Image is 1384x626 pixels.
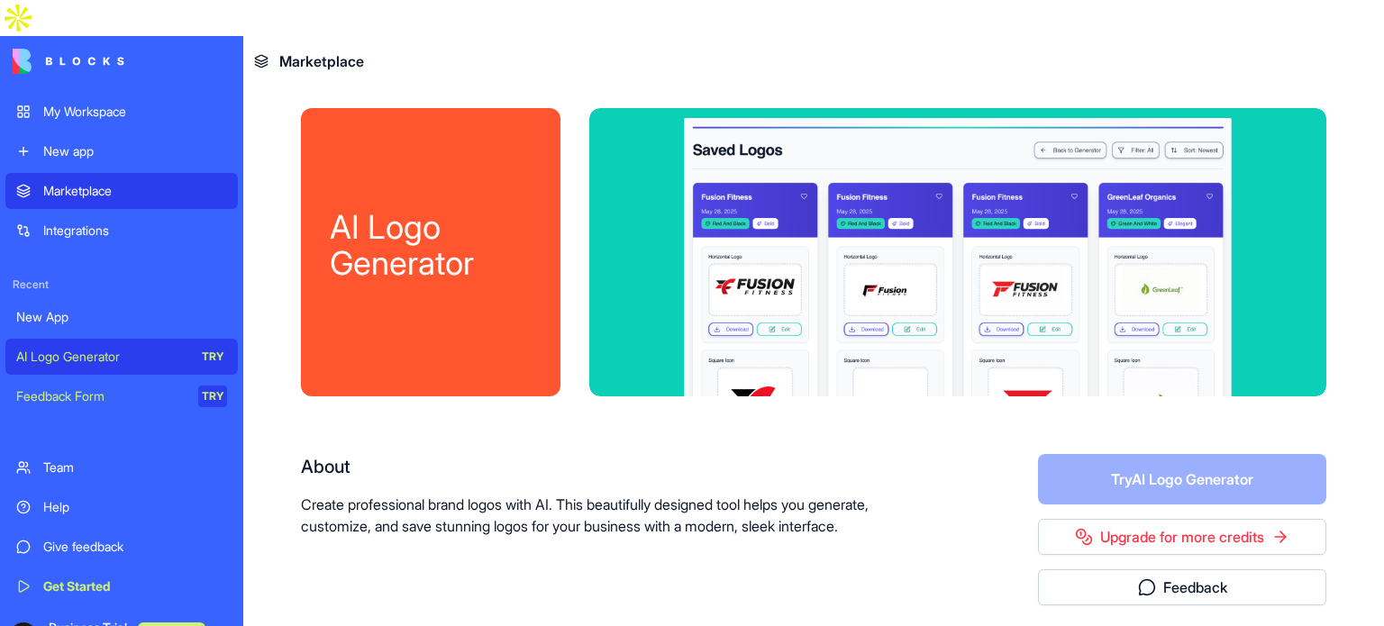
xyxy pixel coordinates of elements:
[16,308,227,326] div: New App
[43,498,227,516] div: Help
[5,213,238,249] a: Integrations
[198,346,227,367] div: TRY
[198,386,227,407] div: TRY
[16,387,186,405] div: Feedback Form
[16,348,186,366] div: AI Logo Generator
[301,454,923,479] div: About
[5,529,238,565] a: Give feedback
[5,378,238,414] a: Feedback FormTRY
[330,209,532,281] div: AI Logo Generator
[43,538,227,556] div: Give feedback
[43,182,227,200] div: Marketplace
[5,568,238,604] a: Get Started
[13,49,124,74] img: logo
[301,494,923,537] p: Create professional brand logos with AI. This beautifully designed tool helps you generate, custo...
[43,142,227,160] div: New app
[43,103,227,121] div: My Workspace
[5,489,238,525] a: Help
[5,173,238,209] a: Marketplace
[1038,569,1326,605] button: Feedback
[5,299,238,335] a: New App
[5,339,238,375] a: AI Logo GeneratorTRY
[5,94,238,130] a: My Workspace
[43,577,227,595] div: Get Started
[5,277,238,292] span: Recent
[43,458,227,476] div: Team
[5,133,238,169] a: New app
[1038,519,1326,555] a: Upgrade for more credits
[5,449,238,485] a: Team
[279,50,364,72] span: Marketplace
[43,222,227,240] div: Integrations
